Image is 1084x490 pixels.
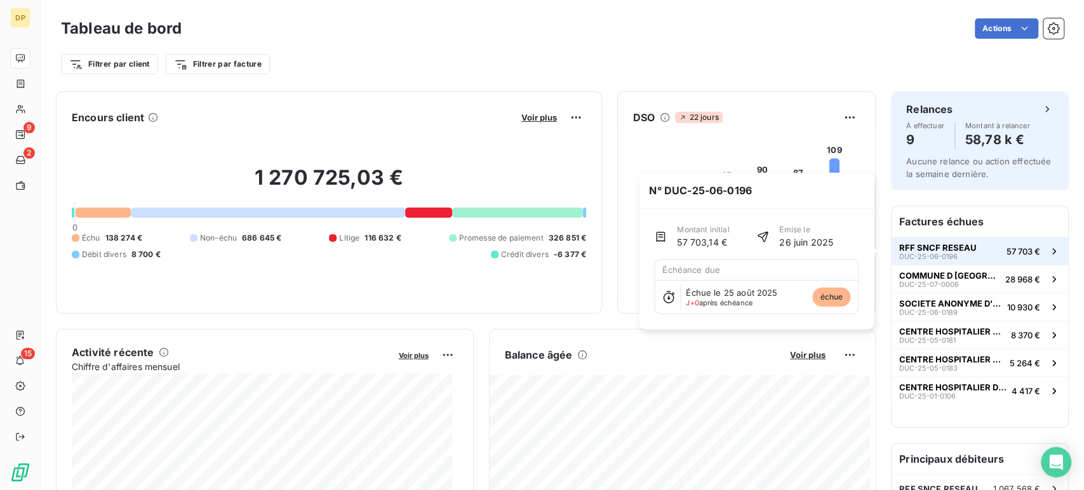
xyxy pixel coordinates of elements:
[662,265,720,275] span: Échéance due
[906,102,953,117] h6: Relances
[1012,386,1040,396] span: 4 417 €
[899,270,1000,281] span: COMMUNE D [GEOGRAPHIC_DATA] EN PERIGORD
[899,336,956,344] span: DUC-25-05-0181
[677,235,729,249] span: 57 703,14 €
[677,224,729,235] span: Montant initial
[892,444,1068,474] h6: Principaux débiteurs
[779,224,833,235] span: Émise le
[549,232,586,244] span: 326 851 €
[639,173,762,208] span: N° DUC-25-06-0196
[892,206,1068,237] h6: Factures échues
[105,232,142,244] span: 138 274 €
[899,382,1007,392] span: CENTRE HOSPITALIER DE [GEOGRAPHIC_DATA]
[965,122,1030,129] span: Montant à relancer
[899,253,958,260] span: DUC-25-06-0196
[82,232,100,244] span: Échu
[505,347,573,362] h6: Balance âgée
[10,124,30,145] a: 9
[899,298,1002,308] span: SOCIETE ANONYME D'HABITATIONS A LOY
[892,321,1068,348] button: CENTRE HOSPITALIER DE [GEOGRAPHIC_DATA]DUC-25-05-01818 370 €
[892,237,1068,265] button: RFF SNCF RESEAUDUC-25-06-019657 703 €
[21,348,35,359] span: 15
[1007,302,1040,312] span: 10 930 €
[899,308,958,316] span: DUC-25-06-0189
[786,349,829,361] button: Voir plus
[899,392,956,400] span: DUC-25-01-0106
[892,265,1068,293] button: COMMUNE D [GEOGRAPHIC_DATA] EN PERIGORDDUC-25-07-000628 968 €
[892,376,1068,404] button: CENTRE HOSPITALIER DE [GEOGRAPHIC_DATA]DUC-25-01-01064 417 €
[686,299,753,307] span: après échéance
[23,122,35,133] span: 9
[1007,246,1040,256] span: 57 703 €
[686,298,699,307] span: J+0
[554,249,586,260] span: -6 377 €
[72,165,586,203] h2: 1 270 725,03 €
[790,350,826,360] span: Voir plus
[459,232,544,244] span: Promesse de paiement
[10,462,30,482] img: Logo LeanPay
[899,354,1005,364] span: CENTRE HOSPITALIER DE [GEOGRAPHIC_DATA]
[906,122,944,129] span: À effectuer
[339,232,359,244] span: Litige
[779,235,833,249] span: 26 juin 2025
[61,54,158,74] button: Filtrer par client
[1011,330,1040,340] span: 8 370 €
[521,112,557,122] span: Voir plus
[61,17,182,40] h3: Tableau de bord
[242,232,281,244] span: 686 645 €
[72,222,77,232] span: 0
[906,129,944,150] h4: 9
[1005,274,1040,284] span: 28 968 €
[23,147,35,159] span: 2
[72,360,390,373] span: Chiffre d'affaires mensuel
[906,156,1051,179] span: Aucune relance ou action effectuée la semaine dernière.
[899,326,1006,336] span: CENTRE HOSPITALIER DE [GEOGRAPHIC_DATA]
[675,112,722,123] span: 22 jours
[975,18,1038,39] button: Actions
[10,150,30,170] a: 2
[501,249,549,260] span: Crédit divers
[633,110,655,125] h6: DSO
[131,249,161,260] span: 8 700 €
[399,351,429,360] span: Voir plus
[686,288,777,298] span: Échue le 25 août 2025
[1010,358,1040,368] span: 5 264 €
[200,232,237,244] span: Non-échu
[899,364,958,372] span: DUC-25-05-0183
[899,242,977,253] span: RFF SNCF RESEAU
[72,110,144,125] h6: Encours client
[82,249,126,260] span: Débit divers
[892,293,1068,321] button: SOCIETE ANONYME D'HABITATIONS A LOYDUC-25-06-018910 930 €
[965,129,1030,150] h4: 58,78 k €
[1041,447,1071,477] div: Open Intercom Messenger
[166,54,270,74] button: Filtrer par facture
[10,8,30,28] div: DP
[518,112,561,123] button: Voir plus
[899,281,959,288] span: DUC-25-07-0006
[72,345,154,360] h6: Activité récente
[892,348,1068,376] button: CENTRE HOSPITALIER DE [GEOGRAPHIC_DATA]DUC-25-05-01835 264 €
[395,349,432,361] button: Voir plus
[812,288,850,307] span: échue
[365,232,401,244] span: 116 632 €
